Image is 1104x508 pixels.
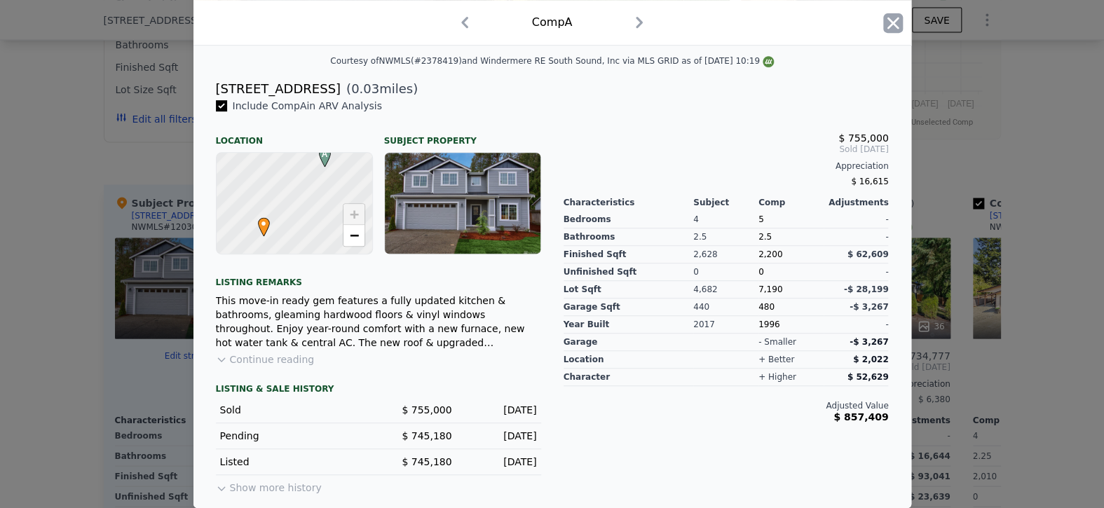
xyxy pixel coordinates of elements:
div: 440 [693,298,758,316]
div: - [824,211,889,228]
div: 2,628 [693,246,758,263]
div: Adjustments [824,197,889,208]
span: $ 16,615 [851,177,888,186]
div: Comp A [532,14,573,31]
div: • [254,217,263,226]
span: $ 755,000 [838,132,888,144]
div: + higher [758,371,796,383]
div: This move-in ready gem features a fully updated kitchen & bathrooms, gleaming hardwood floors & v... [216,294,541,350]
span: $ 745,180 [402,456,451,467]
div: [DATE] [463,403,537,417]
span: 0.03 [351,81,379,96]
div: Courtesy of NWMLS (#2378419) and Windermere RE South Sound, Inc via MLS GRID as of [DATE] 10:19 [330,56,774,66]
div: Lot Sqft [564,281,694,298]
span: -$ 3,267 [850,302,888,312]
div: LISTING & SALE HISTORY [216,383,541,397]
a: Zoom out [343,225,364,246]
div: character [564,369,694,386]
span: 7,190 [758,284,782,294]
div: Appreciation [564,160,889,172]
span: $ 62,609 [847,249,889,259]
div: - smaller [758,336,796,348]
button: Continue reading [216,352,315,366]
span: 480 [758,302,775,312]
span: $ 857,409 [833,411,888,423]
span: -$ 28,199 [844,284,889,294]
div: Subject Property [384,124,541,146]
div: Bathrooms [564,228,694,246]
div: 1996 [758,316,824,334]
span: $ 2,022 [853,355,888,364]
a: Zoom in [343,204,364,225]
div: - [824,316,889,334]
img: NWMLS Logo [763,56,774,67]
button: Show more history [216,475,322,495]
div: 4 [693,211,758,228]
span: $ 755,000 [402,404,451,416]
div: A [315,148,324,156]
div: Year Built [564,316,694,334]
span: A [315,148,334,160]
span: 0 [758,267,764,277]
div: 2.5 [693,228,758,246]
span: Include Comp A in ARV Analysis [227,100,388,111]
div: 4,682 [693,281,758,298]
div: Adjusted Value [564,400,889,411]
div: 2017 [693,316,758,334]
span: • [254,213,273,234]
div: Location [216,124,373,146]
div: Unfinished Sqft [564,263,694,281]
span: − [349,226,358,244]
span: + [349,205,358,223]
div: 0 [693,263,758,281]
span: $ 52,629 [847,372,889,382]
div: Garage Sqft [564,298,694,316]
span: -$ 3,267 [850,337,888,347]
div: + better [758,354,794,365]
div: [DATE] [463,455,537,469]
div: Sold [220,403,367,417]
div: Finished Sqft [564,246,694,263]
div: Comp [758,197,824,208]
div: - [824,263,889,281]
div: [STREET_ADDRESS] [216,79,341,99]
div: Listed [220,455,367,469]
div: - [824,228,889,246]
div: Bedrooms [564,211,694,228]
div: 2.5 [758,228,824,246]
div: Listing remarks [216,266,541,288]
div: Subject [693,197,758,208]
div: garage [564,334,694,351]
div: Pending [220,429,367,443]
div: location [564,351,694,369]
div: Characteristics [564,197,694,208]
span: $ 745,180 [402,430,451,441]
div: [DATE] [463,429,537,443]
span: ( miles) [341,79,418,99]
span: 5 [758,214,764,224]
span: 2,200 [758,249,782,259]
span: Sold [DATE] [564,144,889,155]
